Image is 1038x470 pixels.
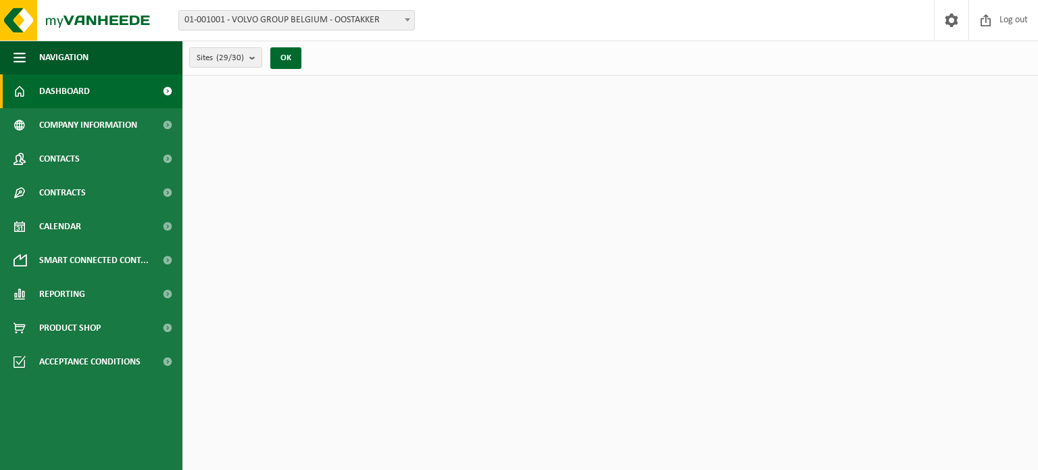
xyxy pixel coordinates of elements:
button: OK [270,47,301,69]
span: Contracts [39,176,86,210]
span: Calendar [39,210,81,243]
span: Acceptance conditions [39,345,141,379]
span: Sites [197,48,244,68]
span: Company information [39,108,137,142]
span: Navigation [39,41,89,74]
span: 01-001001 - VOLVO GROUP BELGIUM - OOSTAKKER [179,11,414,30]
button: Sites(29/30) [189,47,262,68]
span: Smart connected cont... [39,243,149,277]
span: Reporting [39,277,85,311]
span: Dashboard [39,74,90,108]
span: Product Shop [39,311,101,345]
count: (29/30) [216,53,244,62]
span: 01-001001 - VOLVO GROUP BELGIUM - OOSTAKKER [178,10,415,30]
span: Contacts [39,142,80,176]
